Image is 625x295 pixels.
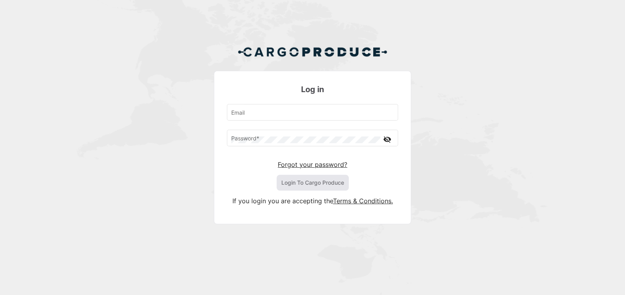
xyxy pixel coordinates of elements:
span: If you login you are accepting the [232,197,333,205]
a: Forgot your password? [278,161,347,168]
h3: Log in [227,84,398,95]
img: Cargo Produce Logo [238,42,387,61]
mat-icon: visibility_off [382,134,392,144]
a: Terms & Conditions. [333,197,393,205]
